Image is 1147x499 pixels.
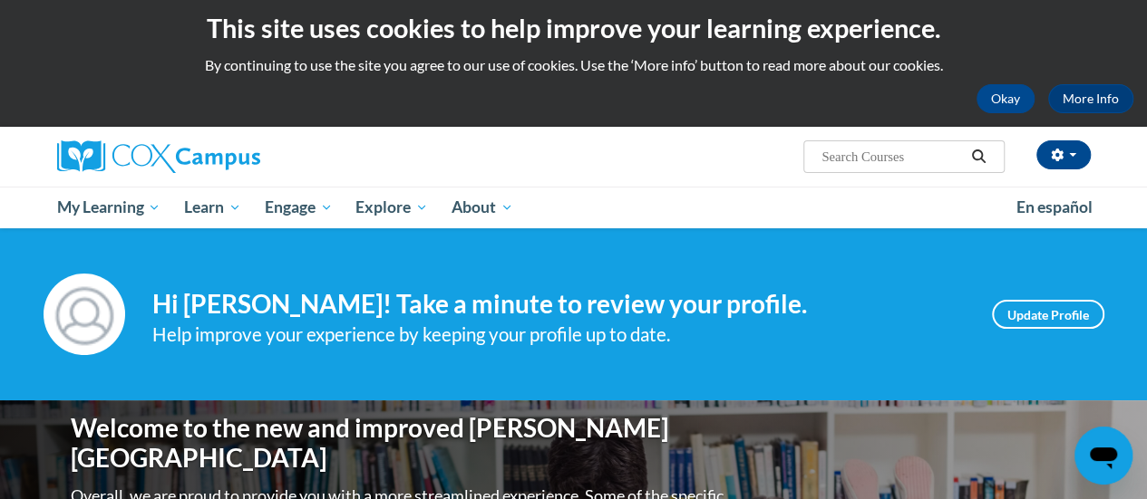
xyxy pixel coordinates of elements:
span: Learn [184,197,241,218]
button: Okay [977,84,1035,113]
a: Learn [172,187,253,228]
a: Explore [344,187,440,228]
div: Main menu [44,187,1104,228]
p: By continuing to use the site you agree to our use of cookies. Use the ‘More info’ button to read... [14,55,1133,75]
a: Engage [253,187,345,228]
button: Account Settings [1036,140,1091,169]
div: Help improve your experience by keeping your profile up to date. [152,320,965,350]
a: About [440,187,525,228]
a: More Info [1048,84,1133,113]
a: En español [1005,188,1104,226]
span: Explore [355,197,428,218]
a: Update Profile [992,300,1104,329]
span: En español [1016,197,1093,216]
span: About [452,197,513,218]
h1: Welcome to the new and improved [PERSON_NAME][GEOGRAPHIC_DATA] [71,413,728,474]
button: Search [965,146,992,168]
img: Cox Campus [57,140,260,173]
h4: Hi [PERSON_NAME]! Take a minute to review your profile. [152,289,965,320]
a: Cox Campus [57,140,384,173]
img: Profile Image [44,273,125,355]
span: Engage [265,197,333,218]
h2: This site uses cookies to help improve your learning experience. [14,10,1133,46]
span: My Learning [56,197,160,218]
iframe: Button to launch messaging window [1074,427,1132,485]
input: Search Courses [820,146,965,168]
a: My Learning [45,187,173,228]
